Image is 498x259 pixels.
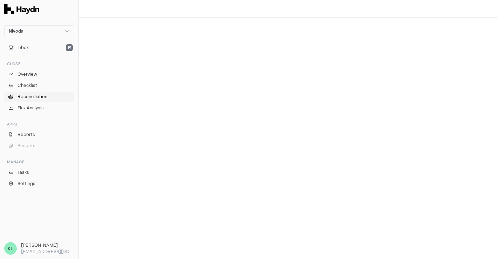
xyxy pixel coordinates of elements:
a: Reports [4,130,74,139]
span: Budgets [18,143,35,149]
a: Overview [4,69,74,79]
a: Checklist [4,81,74,90]
button: Nivoda [4,25,74,37]
h3: [PERSON_NAME] [21,242,74,248]
div: Apps [4,118,74,130]
span: Reports [18,131,35,138]
img: Haydn Logo [4,4,39,14]
span: Settings [18,180,35,187]
span: Tasks [18,169,29,176]
a: Tasks [4,168,74,177]
span: Inbox [18,45,29,51]
div: Manage [4,156,74,168]
div: Close [4,58,74,69]
a: Reconciliation [4,92,74,102]
button: Budgets [4,141,74,151]
span: KT [4,242,17,255]
button: Inbox19 [4,43,74,53]
span: Flux Analysis [18,105,44,111]
span: Reconciliation [18,94,47,100]
a: Flux Analysis [4,103,74,113]
span: Overview [18,71,37,77]
span: Nivoda [9,28,23,34]
p: [EMAIL_ADDRESS][DOMAIN_NAME] [21,248,74,255]
span: Checklist [18,82,37,89]
a: Settings [4,179,74,189]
